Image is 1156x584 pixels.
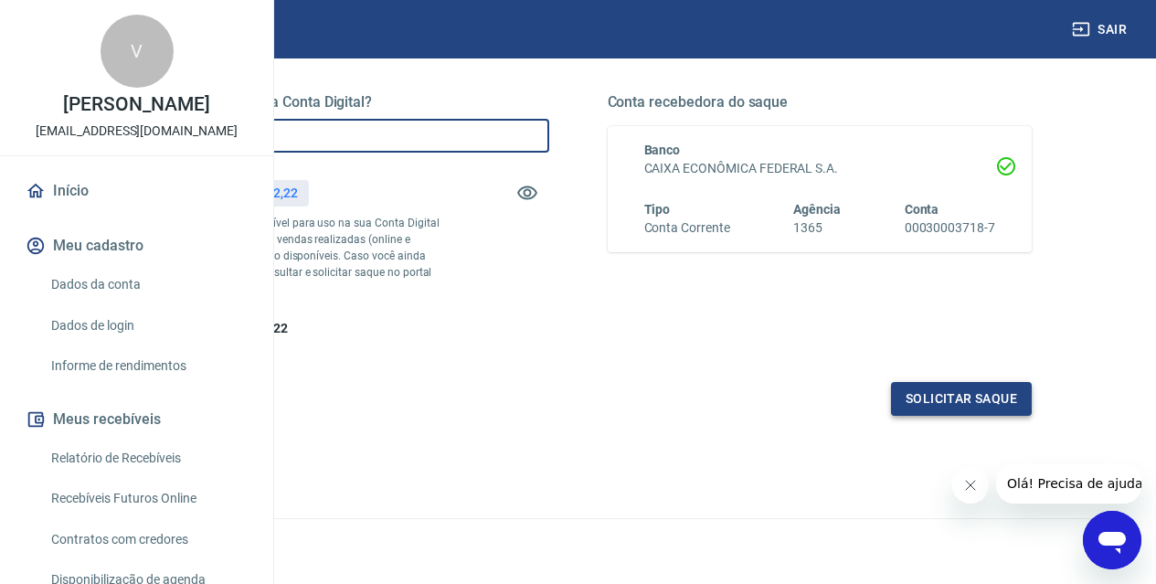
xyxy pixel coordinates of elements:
iframe: Fechar mensagem [952,467,989,504]
button: Solicitar saque [891,382,1032,416]
a: Dados de login [44,307,251,345]
span: Conta [905,202,939,217]
h5: Quanto deseja sacar da Conta Digital? [124,93,549,111]
button: Meus recebíveis [22,399,251,440]
div: V [101,15,174,88]
button: Sair [1068,13,1134,47]
span: Agência [793,202,841,217]
h6: Conta Corrente [644,218,730,238]
a: Dados da conta [44,266,251,303]
iframe: Mensagem da empresa [996,463,1141,504]
span: Tipo [644,202,671,217]
a: Informe de rendimentos [44,347,251,385]
h6: 1365 [793,218,841,238]
h5: Conta recebedora do saque [608,93,1033,111]
p: 2025 © [44,534,1112,553]
p: [EMAIL_ADDRESS][DOMAIN_NAME] [36,122,238,141]
a: Contratos com credores [44,521,251,558]
span: Banco [644,143,681,157]
a: Relatório de Recebíveis [44,440,251,477]
p: [PERSON_NAME] [63,95,209,114]
h6: 00030003718-7 [905,218,995,238]
iframe: Botão para abrir a janela de mensagens [1083,511,1141,569]
span: R$ 502,22 [230,321,288,335]
p: R$ 35.502,22 [222,184,297,203]
a: Recebíveis Futuros Online [44,480,251,517]
p: *Corresponde ao saldo disponível para uso na sua Conta Digital Vindi. Incluindo os valores das ve... [124,215,442,297]
h6: CAIXA ECONÔMICA FEDERAL S.A. [644,159,996,178]
span: Olá! Precisa de ajuda? [11,13,154,27]
a: Início [22,171,251,211]
button: Meu cadastro [22,226,251,266]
